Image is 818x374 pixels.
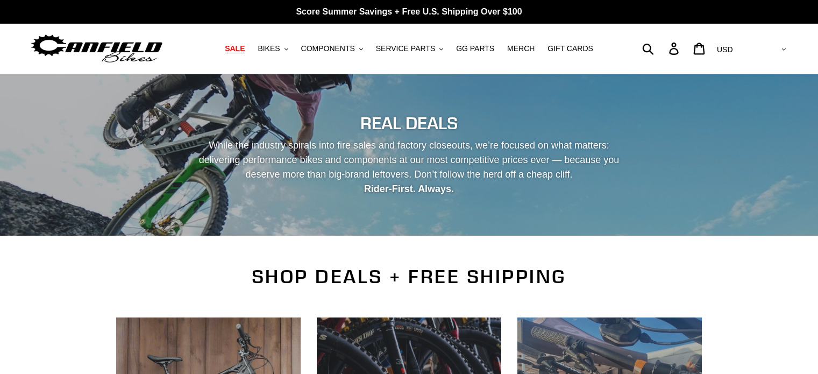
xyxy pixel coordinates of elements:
button: BIKES [252,41,293,56]
span: SALE [225,44,245,53]
span: SERVICE PARTS [376,44,435,53]
p: While the industry spirals into fire sales and factory closeouts, we’re focused on what matters: ... [189,138,629,196]
h2: REAL DEALS [116,113,702,133]
span: COMPONENTS [301,44,355,53]
span: MERCH [507,44,535,53]
span: GIFT CARDS [547,44,593,53]
button: COMPONENTS [296,41,368,56]
input: Search [648,37,675,60]
h2: SHOP DEALS + FREE SHIPPING [116,265,702,288]
a: GIFT CARDS [542,41,599,56]
a: SALE [219,41,250,56]
a: MERCH [502,41,540,56]
strong: Rider-First. Always. [364,184,454,194]
span: GG PARTS [456,44,494,53]
button: SERVICE PARTS [371,41,449,56]
img: Canfield Bikes [30,32,164,66]
span: BIKES [258,44,280,53]
a: GG PARTS [451,41,500,56]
